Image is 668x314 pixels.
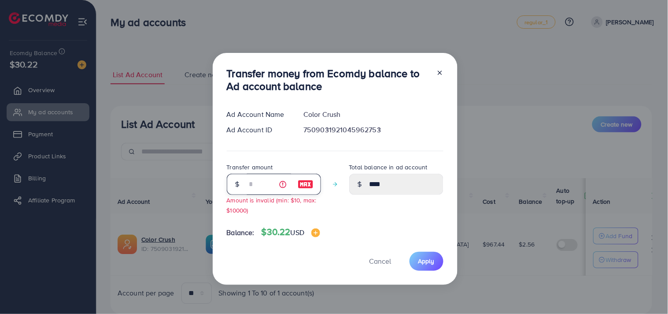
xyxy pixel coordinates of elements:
label: Transfer amount [227,163,273,172]
button: Cancel [358,252,402,271]
span: Balance: [227,228,255,238]
small: Amount is invalid (min: $10, max: $10000) [227,196,317,214]
iframe: Chat [631,274,661,307]
div: Ad Account Name [220,109,297,120]
div: Color Crush [296,109,450,120]
img: image [311,228,320,237]
img: image [298,179,314,190]
div: 7509031921045962753 [296,125,450,135]
label: Total balance in ad account [349,163,428,172]
span: USD [291,228,304,237]
button: Apply [410,252,443,271]
span: Cancel [369,256,391,266]
span: Apply [418,257,435,265]
h4: $30.22 [262,227,320,238]
div: Ad Account ID [220,125,297,135]
h3: Transfer money from Ecomdy balance to Ad account balance [227,67,429,93]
